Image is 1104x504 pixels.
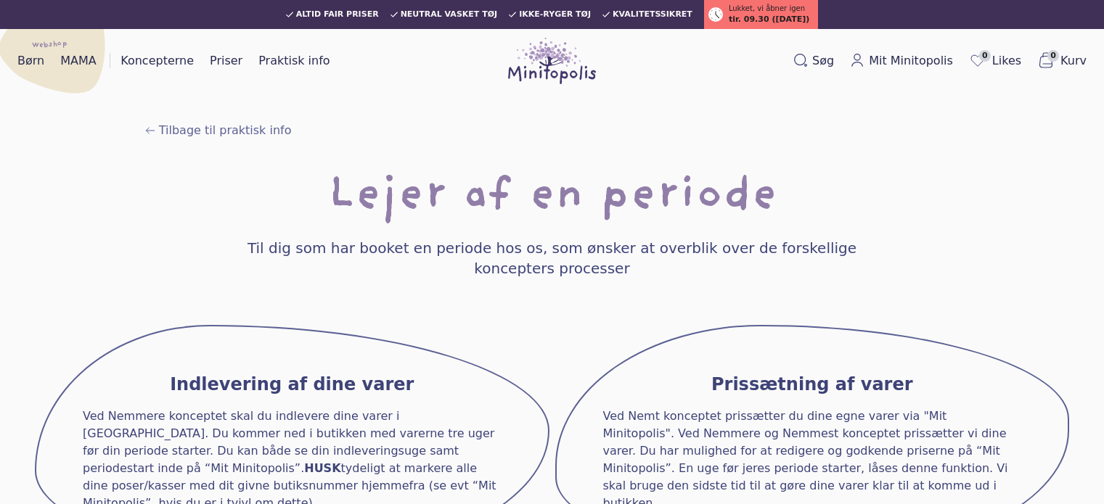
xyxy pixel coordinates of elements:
span: Kvalitetssikret [613,10,692,19]
a: Koncepterne [115,49,200,73]
button: Søg [788,49,840,73]
span: Kurv [1060,52,1087,70]
a: Priser [204,49,248,73]
a: Mit Minitopolis [844,49,959,73]
span: Ikke-ryger tøj [519,10,591,19]
span: tir. 09.30 ([DATE]) [729,14,809,26]
span: HUSK [304,461,340,475]
a: Børn [12,49,50,73]
span: 0 [979,50,991,62]
h4: Til dig som har booket en periode hos os, som ønsker at overblik over de forskellige koncepters p... [227,238,878,278]
a: 0Likes [963,49,1027,73]
h3: Indlevering af dine varer [170,373,414,396]
span: Altid fair priser [296,10,379,19]
img: Minitopolis logo [508,38,597,84]
a: Tilbage til praktisk info [144,122,292,139]
span: Tilbage til praktisk info [159,122,292,139]
a: MAMA [54,49,102,73]
span: 0 [1047,50,1059,62]
button: 0Kurv [1031,49,1092,73]
h1: Lejer af en periode [327,174,777,220]
h3: Prissætning af varer [711,373,913,396]
span: Lukket, vi åbner igen [729,3,805,14]
span: Mit Minitopolis [869,52,953,70]
a: Praktisk info [253,49,335,73]
span: Neutral vasket tøj [401,10,498,19]
span: Likes [992,52,1021,70]
span: Søg [812,52,834,70]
